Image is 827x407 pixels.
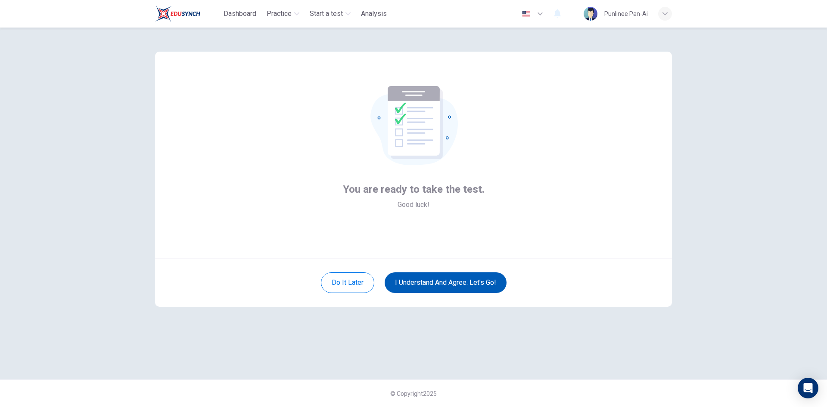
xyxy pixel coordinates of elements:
button: Do it later [321,272,374,293]
span: Analysis [361,9,387,19]
button: Practice [263,6,303,22]
div: Open Intercom Messenger [798,378,818,398]
span: Dashboard [224,9,256,19]
button: Dashboard [220,6,260,22]
a: Train Test logo [155,5,220,22]
span: You are ready to take the test. [343,182,485,196]
div: Punlinee Pan-Ai [604,9,648,19]
span: © Copyright 2025 [390,390,437,397]
button: Analysis [358,6,390,22]
img: Profile picture [584,7,597,21]
button: I understand and agree. Let’s go! [385,272,507,293]
span: Start a test [310,9,343,19]
span: Practice [267,9,292,19]
img: en [521,11,532,17]
span: Good luck! [398,200,429,210]
img: Train Test logo [155,5,200,22]
button: Start a test [306,6,354,22]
